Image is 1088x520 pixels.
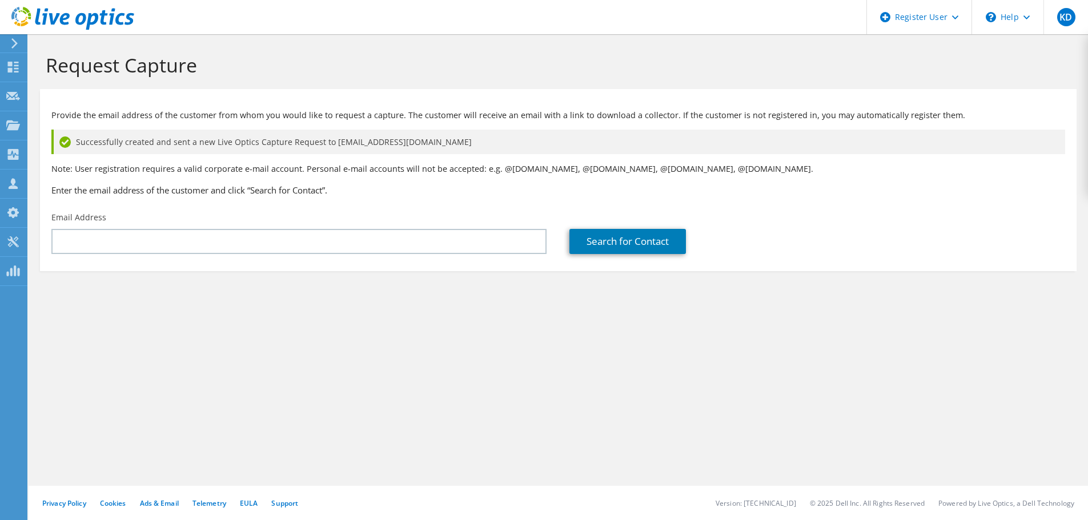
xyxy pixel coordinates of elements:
p: Provide the email address of the customer from whom you would like to request a capture. The cust... [51,109,1065,122]
svg: \n [986,12,996,22]
label: Email Address [51,212,106,223]
a: Support [271,498,298,508]
h1: Request Capture [46,53,1065,77]
h3: Enter the email address of the customer and click “Search for Contact”. [51,184,1065,196]
a: Search for Contact [569,229,686,254]
span: Successfully created and sent a new Live Optics Capture Request to [EMAIL_ADDRESS][DOMAIN_NAME] [76,136,472,148]
a: Telemetry [192,498,226,508]
a: Privacy Policy [42,498,86,508]
li: © 2025 Dell Inc. All Rights Reserved [810,498,925,508]
li: Powered by Live Optics, a Dell Technology [938,498,1074,508]
a: Cookies [100,498,126,508]
a: Ads & Email [140,498,179,508]
a: EULA [240,498,258,508]
span: KD [1057,8,1075,26]
li: Version: [TECHNICAL_ID] [716,498,796,508]
p: Note: User registration requires a valid corporate e-mail account. Personal e-mail accounts will ... [51,163,1065,175]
